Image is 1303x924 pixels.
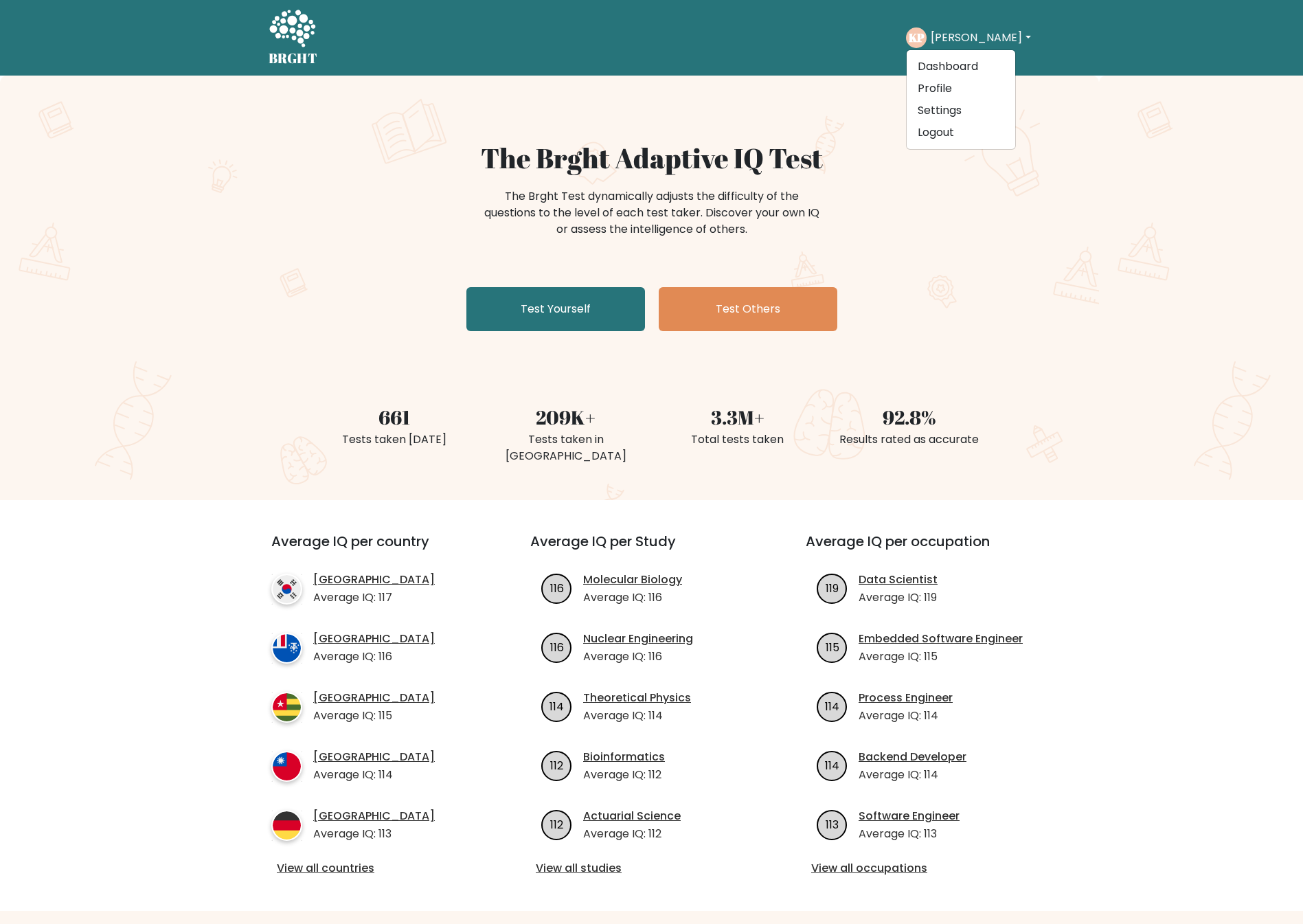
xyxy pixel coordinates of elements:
[271,751,302,782] img: country
[313,767,435,783] p: Average IQ: 114
[826,816,839,832] text: 113
[313,826,435,842] p: Average IQ: 113
[583,749,665,765] a: Bioinformatics
[927,29,1034,47] button: [PERSON_NAME]
[317,431,472,448] div: Tests taken [DATE]
[583,572,682,588] a: Molecular Biology
[313,808,435,824] a: [GEOGRAPHIC_DATA]
[909,30,925,45] text: KP
[313,690,435,706] a: [GEOGRAPHIC_DATA]
[583,589,682,606] p: Average IQ: 116
[550,639,564,655] text: 116
[859,808,960,824] a: Software Engineer
[859,572,938,588] a: Data Scientist
[826,580,839,596] text: 119
[811,860,1043,877] a: View all occupations
[313,572,435,588] a: [GEOGRAPHIC_DATA]
[907,122,1015,144] a: Logout
[277,860,475,877] a: View all countries
[859,589,938,606] p: Average IQ: 119
[488,431,644,464] div: Tests taken in [GEOGRAPHIC_DATA]
[859,749,966,765] a: Backend Developer
[583,690,691,706] a: Theoretical Physics
[859,767,966,783] p: Average IQ: 114
[832,431,987,448] div: Results rated as accurate
[859,649,1023,665] p: Average IQ: 115
[825,757,839,773] text: 114
[317,403,472,431] div: 661
[859,708,953,724] p: Average IQ: 114
[583,631,693,647] a: Nuclear Engineering
[271,633,302,664] img: country
[313,631,435,647] a: [GEOGRAPHIC_DATA]
[583,708,691,724] p: Average IQ: 114
[530,533,773,566] h3: Average IQ per Study
[659,287,837,331] a: Test Others
[859,631,1023,647] a: Embedded Software Engineer
[488,403,644,431] div: 209K+
[550,816,563,832] text: 112
[269,5,318,70] a: BRGHT
[583,826,681,842] p: Average IQ: 112
[583,808,681,824] a: Actuarial Science
[859,826,960,842] p: Average IQ: 113
[466,287,645,331] a: Test Yourself
[907,78,1015,100] a: Profile
[859,690,953,706] a: Process Engineer
[660,403,815,431] div: 3.3M+
[907,100,1015,122] a: Settings
[271,533,481,566] h3: Average IQ per country
[583,649,693,665] p: Average IQ: 116
[550,757,563,773] text: 112
[832,403,987,431] div: 92.8%
[536,860,767,877] a: View all studies
[549,698,564,714] text: 114
[907,56,1015,78] a: Dashboard
[806,533,1048,566] h3: Average IQ per occupation
[271,574,302,605] img: country
[660,431,815,448] div: Total tests taken
[583,767,665,783] p: Average IQ: 112
[313,749,435,765] a: [GEOGRAPHIC_DATA]
[826,639,839,655] text: 115
[550,580,564,596] text: 116
[269,50,318,67] h5: BRGHT
[317,142,987,174] h1: The Brght Adaptive IQ Test
[271,692,302,723] img: country
[313,649,435,665] p: Average IQ: 116
[313,589,435,606] p: Average IQ: 117
[313,708,435,724] p: Average IQ: 115
[480,188,824,238] div: The Brght Test dynamically adjusts the difficulty of the questions to the level of each test take...
[271,810,302,841] img: country
[825,698,839,714] text: 114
